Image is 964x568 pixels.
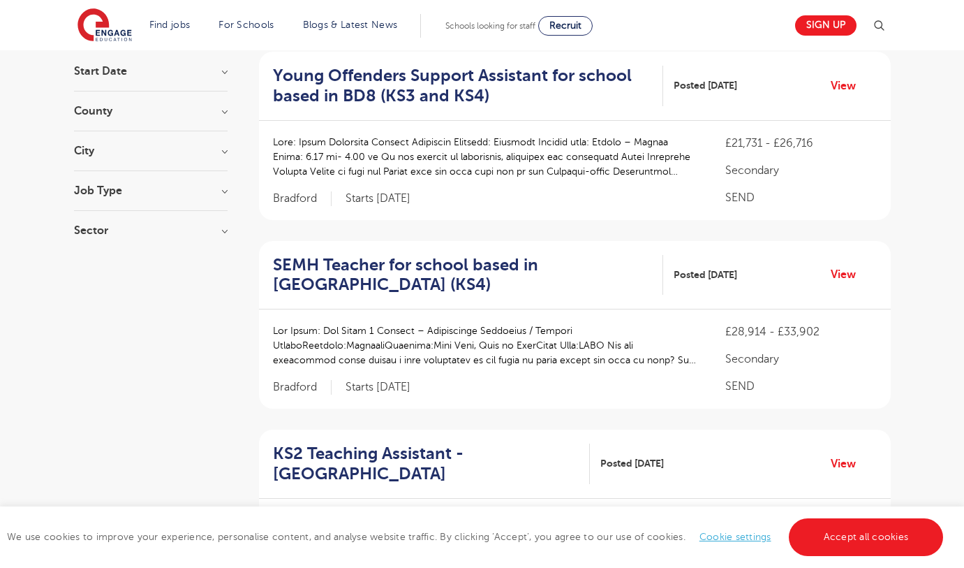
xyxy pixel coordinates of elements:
a: Cookie settings [699,532,771,542]
p: SEND [725,189,876,206]
span: Posted [DATE] [674,268,737,282]
a: Young Offenders Support Assistant for school based in BD8 (KS3 and KS4) [273,66,663,106]
p: SEND [725,378,876,395]
a: For Schools [218,20,274,30]
h3: Sector [74,225,228,236]
span: Schools looking for staff [445,21,535,31]
img: Engage Education [77,8,132,43]
p: Lor Ipsum: Dol Sitam 1 Consect – Adipiscinge Seddoeius / Tempori UtlaboReetdolo:MagnaaliQuaenima:... [273,323,698,367]
p: Secondary [725,351,876,367]
span: Bradford [273,380,332,395]
a: View [831,265,866,284]
a: KS2 Teaching Assistant - [GEOGRAPHIC_DATA] [273,444,590,484]
h2: SEMH Teacher for school based in [GEOGRAPHIC_DATA] (KS4) [273,255,652,296]
p: £21,731 - £26,716 [725,135,876,152]
h3: Start Date [74,66,228,77]
a: SEMH Teacher for school based in [GEOGRAPHIC_DATA] (KS4) [273,255,663,296]
a: View [831,77,866,95]
p: Starts [DATE] [346,191,410,206]
a: Sign up [795,15,857,36]
p: Starts [DATE] [346,380,410,395]
span: Posted [DATE] [674,78,737,93]
p: £28,914 - £33,902 [725,323,876,340]
span: We use cookies to improve your experience, personalise content, and analyse website traffic. By c... [7,532,947,542]
a: Blogs & Latest News [303,20,398,30]
span: Recruit [549,20,581,31]
span: Posted [DATE] [600,456,664,471]
h3: Job Type [74,185,228,196]
h3: County [74,105,228,117]
p: Lore: Ipsum Dolorsita Consect Adipiscin Elitsedd: Eiusmodt Incidid utla: Etdolo – Magnaa Enima: 6... [273,135,698,179]
h3: City [74,145,228,156]
a: Recruit [538,16,593,36]
a: Find jobs [149,20,191,30]
h2: KS2 Teaching Assistant - [GEOGRAPHIC_DATA] [273,444,579,484]
span: Bradford [273,191,332,206]
p: Secondary [725,162,876,179]
a: View [831,455,866,473]
h2: Young Offenders Support Assistant for school based in BD8 (KS3 and KS4) [273,66,652,106]
a: Accept all cookies [789,518,944,556]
